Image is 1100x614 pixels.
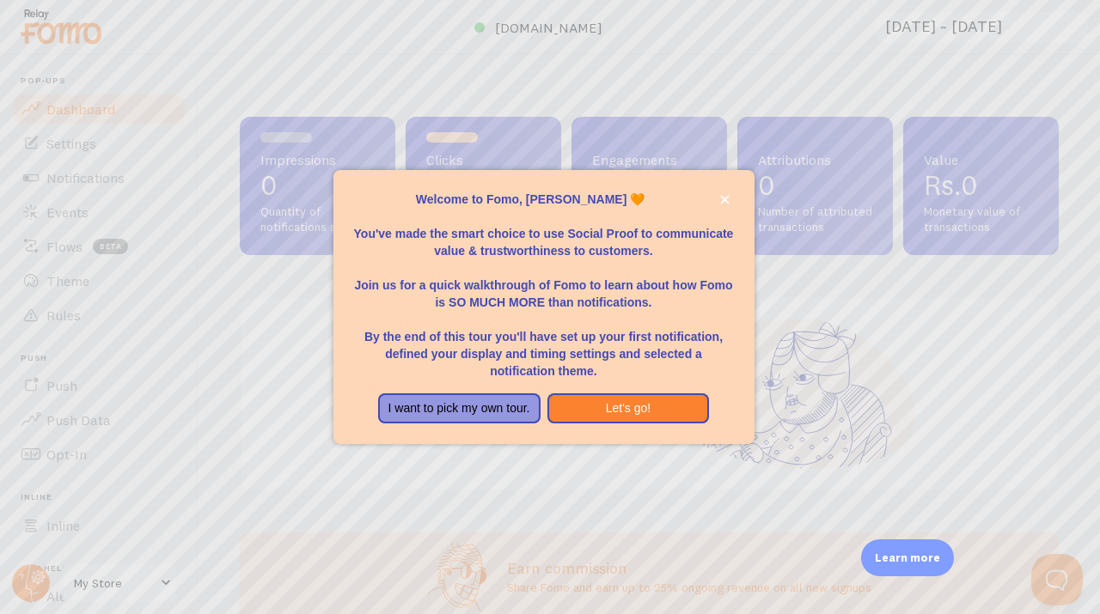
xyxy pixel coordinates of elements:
p: Learn more [875,550,940,566]
div: Learn more [861,539,954,576]
button: I want to pick my own tour. [378,393,541,424]
button: close, [716,191,734,209]
button: Let's go! [547,393,710,424]
p: Join us for a quick walkthrough of Fomo to learn about how Fomo is SO MUCH MORE than notifications. [354,259,734,311]
p: Welcome to Fomo, [PERSON_NAME] 🧡 [354,191,734,208]
p: By the end of this tour you'll have set up your first notification, defined your display and timi... [354,311,734,380]
div: Welcome to Fomo, Pranjal Raj 🧡You&amp;#39;ve made the smart choice to use Social Proof to communi... [333,170,755,445]
p: You've made the smart choice to use Social Proof to communicate value & trustworthiness to custom... [354,208,734,259]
